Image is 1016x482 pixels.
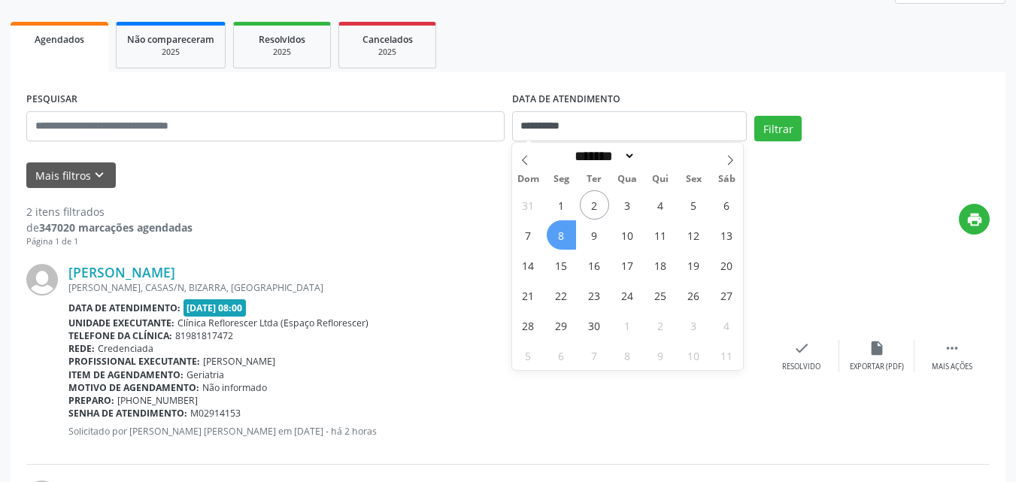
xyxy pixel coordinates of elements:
[183,299,247,317] span: [DATE] 08:00
[127,33,214,46] span: Não compareceram
[547,280,576,310] span: Setembro 22, 2025
[869,340,885,356] i: insert_drive_file
[514,341,543,370] span: Outubro 5, 2025
[514,280,543,310] span: Setembro 21, 2025
[187,368,224,381] span: Geriatria
[613,250,642,280] span: Setembro 17, 2025
[190,407,241,420] span: M02914153
[350,47,425,58] div: 2025
[712,190,742,220] span: Setembro 6, 2025
[611,174,644,184] span: Qua
[68,302,180,314] b: Data de atendimento:
[177,317,368,329] span: Clínica Reflorescer Ltda (Espaço Reflorescer)
[514,250,543,280] span: Setembro 14, 2025
[646,220,675,250] span: Setembro 11, 2025
[613,220,642,250] span: Setembro 10, 2025
[570,148,636,164] select: Month
[547,220,576,250] span: Setembro 8, 2025
[547,341,576,370] span: Outubro 6, 2025
[754,116,802,141] button: Filtrar
[679,311,708,340] span: Outubro 3, 2025
[712,341,742,370] span: Outubro 11, 2025
[514,190,543,220] span: Agosto 31, 2025
[68,329,172,342] b: Telefone da clínica:
[635,148,685,164] input: Year
[127,47,214,58] div: 2025
[850,362,904,372] div: Exportar (PDF)
[679,341,708,370] span: Outubro 10, 2025
[580,250,609,280] span: Setembro 16, 2025
[547,250,576,280] span: Setembro 15, 2025
[580,311,609,340] span: Setembro 30, 2025
[26,88,77,111] label: PESQUISAR
[68,317,174,329] b: Unidade executante:
[68,264,175,280] a: [PERSON_NAME]
[259,33,305,46] span: Resolvidos
[679,280,708,310] span: Setembro 26, 2025
[710,174,743,184] span: Sáb
[244,47,320,58] div: 2025
[26,235,193,248] div: Página 1 de 1
[175,329,233,342] span: 81981817472
[782,362,820,372] div: Resolvido
[68,281,764,294] div: [PERSON_NAME], CASAS/N, BIZARRA, [GEOGRAPHIC_DATA]
[966,211,983,228] i: print
[646,190,675,220] span: Setembro 4, 2025
[26,204,193,220] div: 2 itens filtrados
[679,220,708,250] span: Setembro 12, 2025
[544,174,578,184] span: Seg
[613,311,642,340] span: Outubro 1, 2025
[91,167,108,183] i: keyboard_arrow_down
[98,342,153,355] span: Credenciada
[613,341,642,370] span: Outubro 8, 2025
[362,33,413,46] span: Cancelados
[677,174,710,184] span: Sex
[793,340,810,356] i: check
[39,220,193,235] strong: 347020 marcações agendadas
[644,174,677,184] span: Qui
[514,311,543,340] span: Setembro 28, 2025
[26,264,58,296] img: img
[68,394,114,407] b: Preparo:
[646,250,675,280] span: Setembro 18, 2025
[117,394,198,407] span: [PHONE_NUMBER]
[68,381,199,394] b: Motivo de agendamento:
[580,190,609,220] span: Setembro 2, 2025
[202,381,267,394] span: Não informado
[26,220,193,235] div: de
[679,190,708,220] span: Setembro 5, 2025
[959,204,990,235] button: print
[613,190,642,220] span: Setembro 3, 2025
[944,340,960,356] i: 
[646,311,675,340] span: Outubro 2, 2025
[68,355,200,368] b: Profissional executante:
[514,220,543,250] span: Setembro 7, 2025
[26,162,116,189] button: Mais filtroskeyboard_arrow_down
[512,174,545,184] span: Dom
[35,33,84,46] span: Agendados
[68,425,764,438] p: Solicitado por [PERSON_NAME] [PERSON_NAME] em [DATE] - há 2 horas
[547,311,576,340] span: Setembro 29, 2025
[679,250,708,280] span: Setembro 19, 2025
[613,280,642,310] span: Setembro 24, 2025
[932,362,972,372] div: Mais ações
[68,342,95,355] b: Rede:
[68,407,187,420] b: Senha de atendimento:
[712,280,742,310] span: Setembro 27, 2025
[646,341,675,370] span: Outubro 9, 2025
[580,280,609,310] span: Setembro 23, 2025
[547,190,576,220] span: Setembro 1, 2025
[712,220,742,250] span: Setembro 13, 2025
[578,174,611,184] span: Ter
[712,250,742,280] span: Setembro 20, 2025
[203,355,275,368] span: [PERSON_NAME]
[580,341,609,370] span: Outubro 7, 2025
[68,368,183,381] b: Item de agendamento:
[712,311,742,340] span: Outubro 4, 2025
[580,220,609,250] span: Setembro 9, 2025
[512,88,620,111] label: DATA DE ATENDIMENTO
[646,280,675,310] span: Setembro 25, 2025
